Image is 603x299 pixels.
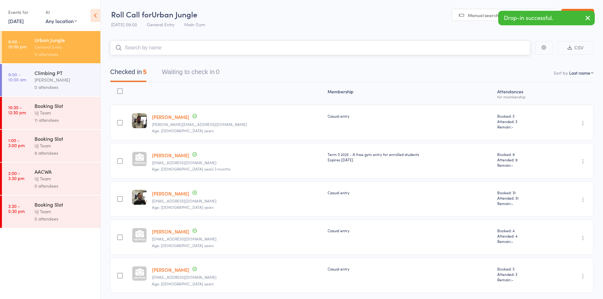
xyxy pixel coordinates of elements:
[497,190,550,195] span: Booked: 31
[497,277,550,282] span: Remain:
[497,113,550,119] span: Booked: 3
[152,128,214,133] span: Age: [DEMOGRAPHIC_DATA] years
[35,215,95,222] div: 0 attendees
[328,190,492,195] div: Casual entry
[152,160,323,165] small: rboy22@126.com
[8,203,25,214] time: 3:30 - 5:30 pm
[8,17,24,24] a: [DATE]
[512,124,513,129] span: -
[497,162,550,168] span: Remain:
[497,95,550,99] div: for membership
[497,119,550,124] span: Attended: 3
[110,40,530,55] input: Search by name
[152,166,230,171] span: Age: [DEMOGRAPHIC_DATA] years 3 months
[35,76,95,84] div: [PERSON_NAME]
[2,196,100,228] a: 3:30 -5:30 pmBooking SlotUJ Team0 attendees
[35,69,95,76] div: Climbing PT
[554,70,568,76] label: Sort by
[328,228,492,233] div: Casual entry
[328,266,492,271] div: Casual entry
[512,239,513,244] span: -
[495,85,553,102] div: Atten­dances
[2,163,100,195] a: 2:00 -3:30 pmAACWAUJ Team0 attendees
[2,97,100,129] a: 10:30 -12:30 pmBooking SlotUJ Team11 attendees
[2,64,100,96] a: 9:00 -10:00 amClimbing PT[PERSON_NAME]0 attendees
[35,182,95,190] div: 0 attendees
[497,124,550,129] span: Remain:
[512,277,513,282] span: -
[152,266,189,273] a: [PERSON_NAME]
[497,266,550,271] span: Booked: 3
[152,122,323,127] small: roland@towsafe.com.au
[184,21,205,28] span: Main Gym
[8,138,25,148] time: 1:00 - 3:00 pm
[152,243,214,248] span: Age: [DEMOGRAPHIC_DATA] years
[328,113,492,119] div: Casual entry
[8,72,26,82] time: 9:00 - 10:00 am
[35,149,95,157] div: 9 attendees
[152,190,189,197] a: [PERSON_NAME]
[497,233,550,239] span: Attended: 4
[497,195,550,201] span: Attended: 31
[497,228,550,233] span: Booked: 4
[561,9,594,22] a: Exit roll call
[147,21,174,28] span: General Entry
[497,157,550,162] span: Attended: 9
[35,208,95,215] div: UJ Team
[152,237,323,241] small: nicko.photos82@gmail.com
[110,65,147,82] button: Checked in5
[468,12,499,18] span: Manual search
[35,84,95,91] div: 0 attendees
[152,204,214,210] span: Age: [DEMOGRAPHIC_DATA] years
[35,142,95,149] div: UJ Team
[35,43,95,51] div: General Entry
[152,228,189,235] a: [PERSON_NAME]
[8,39,27,49] time: 9:00 - 10:00 pm
[569,70,590,76] div: Last name
[8,105,26,115] time: 10:30 - 12:30 pm
[46,17,77,24] div: Any location
[35,109,95,116] div: UJ Team
[328,152,492,162] div: Term 3 2025 - A free gym entry for enrolled students
[557,41,594,55] button: CSV
[497,239,550,244] span: Remain:
[152,152,189,159] a: [PERSON_NAME]
[111,21,137,28] span: [DATE] 09:00
[152,199,323,203] small: Landrieone@gmail.com
[152,281,214,286] span: Age: [DEMOGRAPHIC_DATA] years
[325,85,494,102] div: Membership
[143,68,147,75] div: 5
[35,116,95,124] div: 11 attendees
[152,114,189,120] a: [PERSON_NAME]
[35,51,95,58] div: 5 attendees
[152,9,197,19] span: Urban Jungle
[216,68,219,75] div: 0
[512,162,513,168] span: -
[152,275,323,279] small: emma.nicole21@hotmail.com
[35,36,95,43] div: Urban Jungle
[35,168,95,175] div: AACWA
[132,113,147,128] img: image1644716104.png
[328,157,492,162] div: Expires [DATE]
[132,190,147,205] img: image1597563785.png
[35,102,95,109] div: Booking Slot
[497,152,550,157] span: Booked: 9
[35,135,95,142] div: Booking Slot
[162,65,219,82] button: Waiting to check in0
[512,201,513,206] span: -
[111,9,152,19] span: Roll Call for
[8,171,24,181] time: 2:00 - 3:30 pm
[2,130,100,162] a: 1:00 -3:00 pmBooking SlotUJ Team9 attendees
[35,175,95,182] div: UJ Team
[497,201,550,206] span: Remain:
[498,11,595,25] div: Drop-in successful.
[2,31,100,63] a: 9:00 -10:00 pmUrban JungleGeneral Entry5 attendees
[8,7,39,17] div: Events for
[497,271,550,277] span: Attended: 3
[35,201,95,208] div: Booking Slot
[46,7,77,17] div: At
